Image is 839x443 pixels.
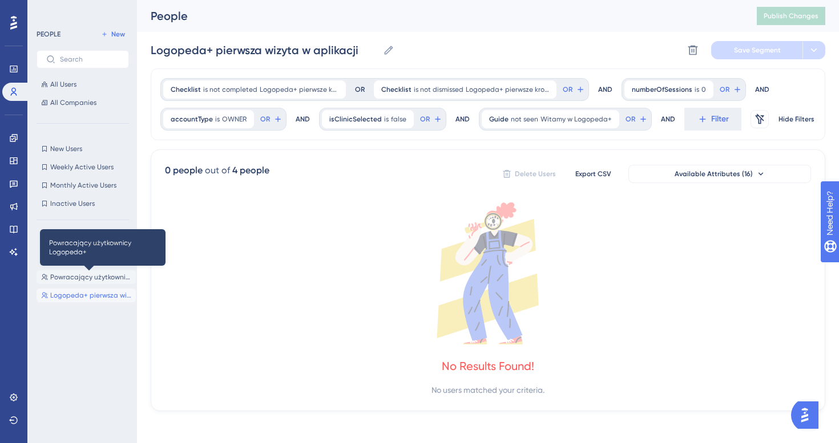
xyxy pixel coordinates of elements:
button: Powracający użytkownicy Logopeda+ [37,270,136,284]
div: AND [598,78,612,101]
div: OR [355,85,365,94]
button: Filter [684,108,741,131]
button: All Users [37,78,129,91]
div: AND [296,108,310,131]
span: OR [626,115,635,124]
input: Search [60,55,119,63]
span: Publish Changes [764,11,818,21]
button: Save Segment [711,41,802,59]
span: OR [720,85,729,94]
span: Monthly Active Users [50,181,116,190]
span: All Companies [50,98,96,107]
div: out of [205,164,230,177]
span: Checklist [381,85,412,94]
span: accountType [171,115,213,124]
div: No users matched your criteria. [431,383,544,397]
span: Filter [711,112,729,126]
div: 4 people [232,164,269,177]
span: All Users [50,80,76,89]
button: OR [718,80,743,99]
button: Logopeda+ pracownicy [37,234,136,247]
span: Delete Users [515,169,556,178]
div: PEOPLE [37,30,60,39]
span: New [111,30,125,39]
span: is not dismissed [414,85,463,94]
span: is [215,115,220,124]
span: is [384,115,389,124]
button: New [97,27,129,41]
div: AND [755,78,769,101]
span: Save Segment [734,46,781,55]
span: numberOfSessions [632,85,692,94]
span: OR [563,85,572,94]
span: Need Help? [27,3,71,17]
iframe: UserGuiding AI Assistant Launcher [791,398,825,432]
button: Available Attributes (16) [628,165,811,183]
span: OR [420,115,430,124]
button: New Users [37,142,129,156]
span: Available Attributes (16) [675,169,753,178]
button: All Companies [37,96,129,109]
span: OWNER [222,115,247,124]
button: OR [259,110,284,128]
button: Publish Changes [757,7,825,25]
div: People [151,8,728,24]
button: Logopeda+ pierwsza wizyta w aplikacji [37,288,136,302]
button: Nowi użytkownicy Logopeda+ [37,252,136,266]
button: Weekly Active Users [37,160,129,174]
button: OR [624,110,649,128]
span: Logopeda+ pierwsze kroki [466,85,549,94]
span: not seen [511,115,538,124]
button: Inactive Users [37,197,129,210]
button: OR [418,110,443,128]
span: Logopeda+ pierwsze kroki [260,85,338,94]
span: Inactive Users [50,199,95,208]
div: AND [661,108,675,131]
span: isClinicSelected [329,115,382,124]
span: Logopeda+ pierwsza wizyta w aplikacji [50,291,131,300]
span: false [391,115,406,124]
div: 0 people [165,164,203,177]
span: 0 [701,85,706,94]
button: Hide Filters [778,110,814,128]
button: OR [561,80,586,99]
span: Powracający użytkownicy Logopeda+ [50,273,131,282]
span: Guide [489,115,509,124]
span: Checklist [171,85,201,94]
span: New Users [50,144,82,153]
span: is [695,85,699,94]
span: Export CSV [575,169,611,178]
div: AND [455,108,470,131]
span: Weekly Active Users [50,162,114,172]
input: Segment Name [151,42,378,58]
button: Monthly Active Users [37,178,129,192]
button: Export CSV [564,165,622,183]
button: Delete Users [501,165,558,183]
div: No Results Found! [442,358,534,374]
span: Hide Filters [779,115,814,124]
span: OR [260,115,270,124]
span: is not completed [203,85,257,94]
span: Witamy w Logopeda+ [540,115,612,124]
